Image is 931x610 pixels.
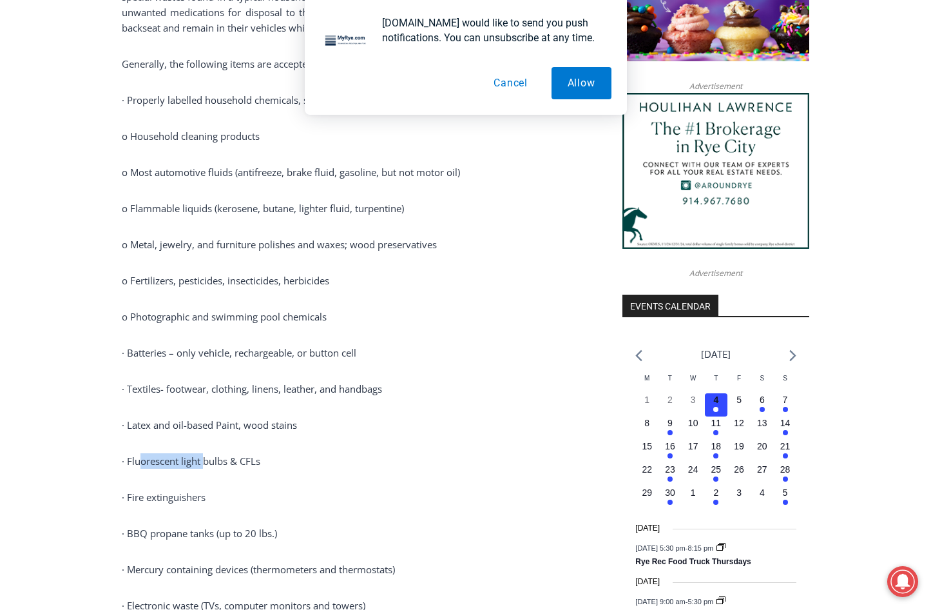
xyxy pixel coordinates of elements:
[751,463,774,486] button: 27
[622,295,718,317] h2: Events Calendar
[682,440,705,463] button: 17
[635,522,660,535] time: [DATE]
[667,477,673,482] em: Has events
[734,464,744,475] time: 26
[713,500,718,505] em: Has events
[774,417,797,440] button: 14 Has events
[705,486,728,509] button: 2 Has events
[667,418,673,428] time: 9
[736,395,742,405] time: 5
[658,417,682,440] button: 9 Has events
[122,417,589,433] p: · Latex and oil-based Paint, wood stains
[757,418,767,428] time: 13
[122,453,589,469] p: · Fluorescent light bulbs & CFLs
[635,463,658,486] button: 22
[1,130,130,161] a: Open Tues. - Sun. [PHONE_NUMBER]
[122,237,589,252] p: o Metal, jewelry, and furniture polishes and waxes; wood preservatives
[677,267,755,279] span: Advertisement
[760,395,765,405] time: 6
[310,125,624,161] a: Intern @ [DOMAIN_NAME]
[774,463,797,486] button: 28 Has events
[705,417,728,440] button: 11 Has events
[713,395,718,405] time: 4
[688,418,698,428] time: 10
[711,441,722,451] time: 18
[477,67,544,99] button: Cancel
[780,441,791,451] time: 21
[320,15,372,67] img: notification icon
[774,373,797,393] div: Sunday
[667,430,673,435] em: Has events
[713,430,718,435] em: Has events
[682,373,705,393] div: Wednesday
[665,441,675,451] time: 16
[734,441,744,451] time: 19
[682,393,705,417] button: 3
[658,393,682,417] button: 2
[635,349,642,362] a: Previous month
[682,486,705,509] button: 1
[751,393,774,417] button: 6 Has events
[691,395,696,405] time: 3
[682,463,705,486] button: 24
[783,395,788,405] time: 7
[783,375,787,382] span: S
[783,477,788,482] em: Has events
[337,128,597,157] span: Intern @ [DOMAIN_NAME]
[774,393,797,417] button: 7 Has events
[737,375,741,382] span: F
[667,395,673,405] time: 2
[727,417,751,440] button: 12
[760,375,764,382] span: S
[711,464,722,475] time: 25
[4,133,126,182] span: Open Tues. - Sun. [PHONE_NUMBER]
[642,441,652,451] time: 15
[783,500,788,505] em: Has events
[372,15,611,45] div: [DOMAIN_NAME] would like to send you push notifications. You can unsubscribe at any time.
[713,407,718,412] em: Has events
[122,309,589,324] p: o Photographic and swimming pool chemicals
[644,395,649,405] time: 1
[635,393,658,417] button: 1
[642,464,652,475] time: 22
[714,375,718,382] span: T
[635,486,658,509] button: 29
[658,486,682,509] button: 30 Has events
[757,464,767,475] time: 27
[682,417,705,440] button: 10
[760,487,765,498] time: 4
[325,1,609,125] div: "[PERSON_NAME] and I covered the [DATE] Parade, which was a really eye opening experience as I ha...
[783,453,788,458] em: Has events
[122,345,589,360] p: · Batteries – only vehicle, rechargeable, or button cell
[635,544,715,551] time: -
[713,453,718,458] em: Has events
[727,373,751,393] div: Friday
[122,273,589,288] p: o Fertilizers, pesticides, insecticides, herbicides
[622,93,809,249] img: Houlihan Lawrence The #1 Brokerage in Rye City
[122,201,589,216] p: o Flammable liquids (kerosene, butane, lighter fluid, turpentine)
[757,441,767,451] time: 20
[635,417,658,440] button: 8
[122,562,589,577] p: · Mercury containing devices (thermometers and thermostats)
[780,418,791,428] time: 14
[635,576,660,588] time: [DATE]
[736,487,742,498] time: 3
[122,381,589,397] p: · Textiles- footwear, clothing, linens, leather, and handbags
[705,373,728,393] div: Thursday
[658,373,682,393] div: Tuesday
[705,440,728,463] button: 18 Has events
[789,349,796,362] a: Next month
[760,407,765,412] em: Has events
[783,487,788,498] time: 5
[774,440,797,463] button: 21 Has events
[687,597,713,605] span: 5:30 pm
[705,463,728,486] button: 25 Has events
[635,557,751,567] a: Rye Rec Food Truck Thursdays
[705,393,728,417] button: 4 Has events
[727,440,751,463] button: 19
[783,430,788,435] em: Has events
[644,418,649,428] time: 8
[635,544,685,551] span: [DATE] 5:30 pm
[783,407,788,412] em: Has events
[727,393,751,417] button: 5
